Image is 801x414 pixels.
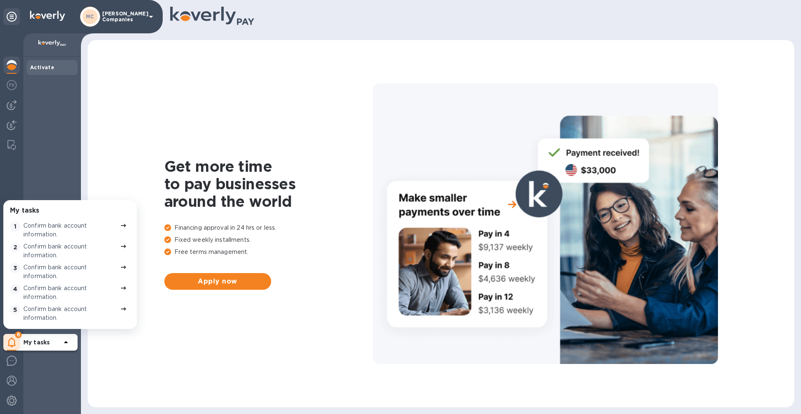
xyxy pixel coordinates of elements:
span: 1 [10,221,20,231]
span: 3 [10,263,20,273]
span: Apply now [171,276,264,286]
span: 4 [10,284,20,294]
p: Confirm bank account information. [23,242,117,260]
h3: My tasks [10,207,39,215]
p: [PERSON_NAME] Companies [102,11,144,23]
img: Foreign exchange [7,80,17,90]
p: Confirm bank account information. [23,263,117,281]
p: Confirm bank account information. [23,221,117,239]
b: Activate [30,64,54,70]
span: 2 [10,242,20,252]
p: Fixed weekly installments. [164,236,373,244]
p: Free terms management. [164,248,373,256]
div: Unpin categories [3,8,20,25]
span: 6 [15,331,22,338]
span: 5 [10,305,20,315]
b: MC [86,13,94,20]
img: Logo [30,11,65,21]
p: Financing approval in 24 hrs or less. [164,223,373,232]
p: Confirm bank account information. [23,305,117,322]
button: Apply now [164,273,271,290]
b: My tasks [23,339,50,346]
h1: Get more time to pay businesses around the world [164,158,373,210]
p: Confirm bank account information. [23,284,117,301]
